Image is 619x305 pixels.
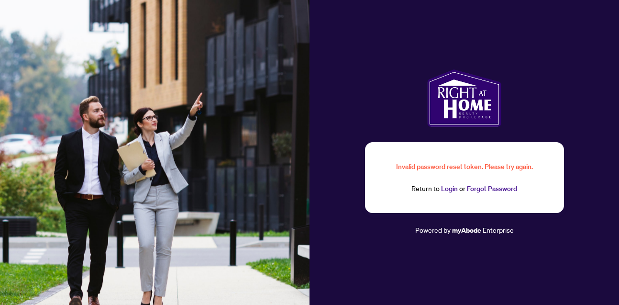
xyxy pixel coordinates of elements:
[483,226,514,234] span: Enterprise
[388,183,541,194] div: Return to or
[467,184,517,193] a: Forgot Password
[415,226,451,234] span: Powered by
[452,225,481,236] a: myAbode
[388,161,541,172] div: Invalid password reset token. Please try again.
[441,184,458,193] a: Login
[427,69,501,127] img: ma-logo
